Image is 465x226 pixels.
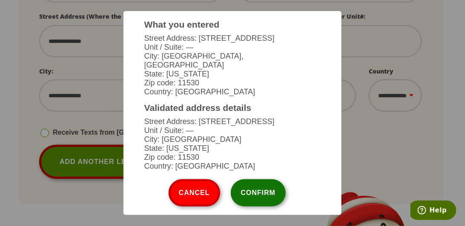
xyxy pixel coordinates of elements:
[144,70,321,79] li: State: [US_STATE]
[144,34,321,43] li: Street Address: [STREET_ADDRESS]
[169,179,220,206] button: Cancel
[144,135,321,144] li: City: [GEOGRAPHIC_DATA]
[144,52,321,70] li: City: [GEOGRAPHIC_DATA], [GEOGRAPHIC_DATA]
[144,20,321,30] h3: What you entered
[144,79,321,88] li: Zip code: 11530
[144,117,321,126] li: Street Address: [STREET_ADDRESS]
[144,144,321,153] li: State: [US_STATE]
[144,88,321,96] li: Country: [GEOGRAPHIC_DATA]
[144,43,321,52] li: Unit / Suite: —
[144,126,321,135] li: Unit / Suite: —
[144,162,321,171] li: Country: [GEOGRAPHIC_DATA]
[410,201,456,222] iframe: Opens a widget where you can find more information
[144,103,321,113] h3: Validated address details
[144,153,321,162] li: Zip code: 11530
[231,179,286,206] button: Confirm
